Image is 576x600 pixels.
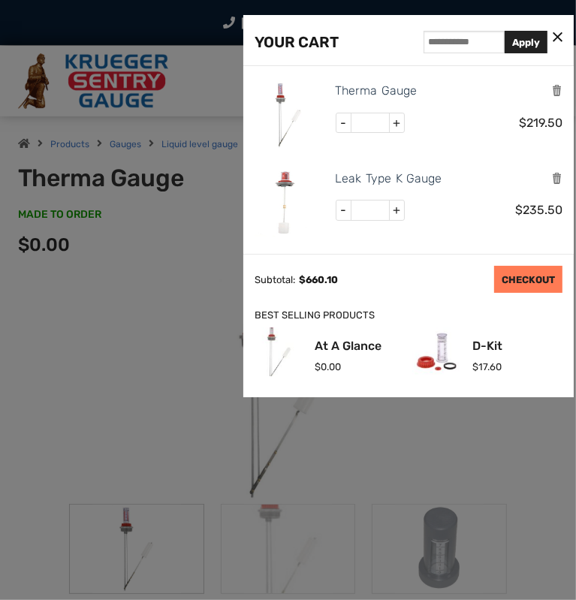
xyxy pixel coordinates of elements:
span: 660.10 [299,274,338,285]
span: $ [472,361,478,372]
span: $ [315,361,321,372]
span: 235.50 [515,203,562,217]
span: + [389,113,404,133]
a: Remove this item [551,171,562,185]
div: Subtotal: [255,274,295,285]
img: D-Kit [412,327,461,376]
div: BEST SELLING PRODUCTS [255,308,562,324]
img: Therma Gauge [255,81,322,149]
a: D-Kit [472,340,502,352]
a: Remove this item [551,83,562,98]
span: - [336,113,351,133]
span: 17.60 [472,361,502,372]
img: At A Glance [255,327,303,376]
a: CHECKOUT [494,266,562,293]
div: YOUR CART [255,30,339,54]
a: At A Glance [315,340,381,352]
a: Therma Gauge [336,81,418,101]
span: $ [299,274,306,285]
span: $ [519,116,526,130]
img: Leak Detection Gauge [255,169,322,237]
span: $ [515,203,523,217]
span: 0.00 [315,361,341,372]
button: Apply [505,31,547,53]
span: 219.50 [519,116,562,130]
span: - [336,201,351,220]
a: Leak Type K Gauge [336,169,442,188]
span: + [389,201,404,220]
